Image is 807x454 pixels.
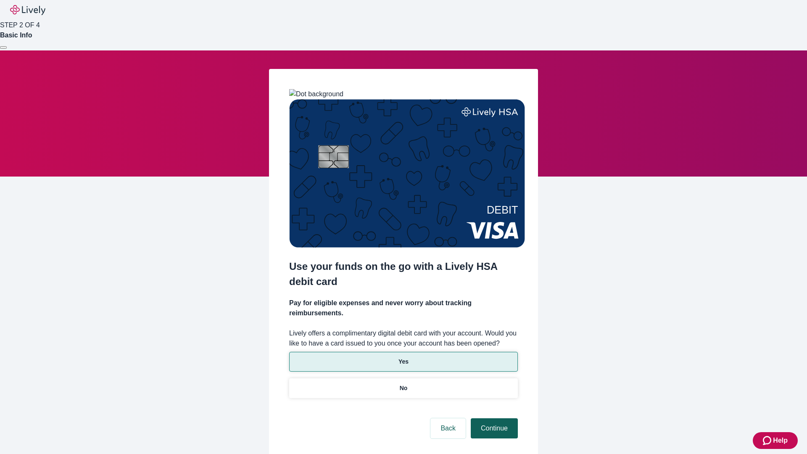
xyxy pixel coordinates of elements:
[753,432,798,449] button: Zendesk support iconHelp
[289,298,518,318] h4: Pay for eligible expenses and never worry about tracking reimbursements.
[289,259,518,289] h2: Use your funds on the go with a Lively HSA debit card
[289,378,518,398] button: No
[289,352,518,372] button: Yes
[471,418,518,438] button: Continue
[763,436,773,446] svg: Zendesk support icon
[430,418,466,438] button: Back
[10,5,45,15] img: Lively
[289,328,518,348] label: Lively offers a complimentary digital debit card with your account. Would you like to have a card...
[289,99,525,248] img: Debit card
[398,357,409,366] p: Yes
[289,89,343,99] img: Dot background
[773,436,788,446] span: Help
[400,384,408,393] p: No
